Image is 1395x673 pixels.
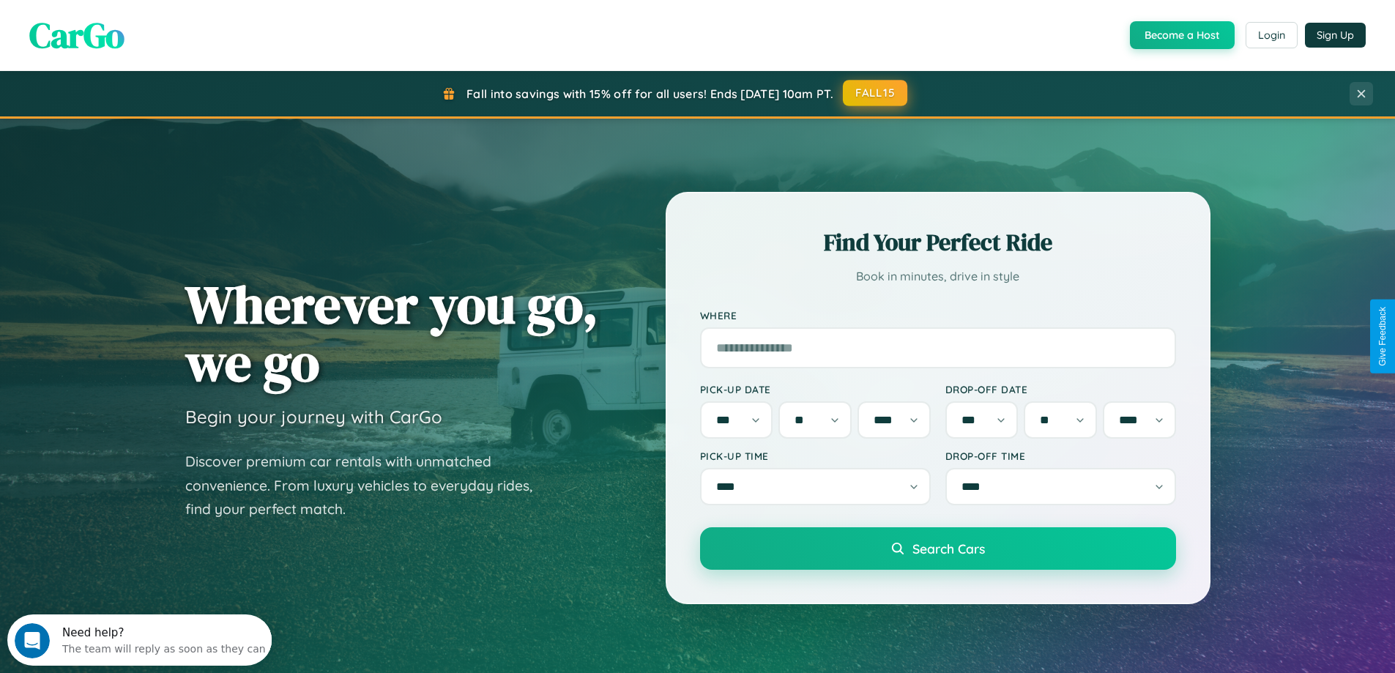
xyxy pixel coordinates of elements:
[700,226,1176,259] h2: Find Your Perfect Ride
[700,383,931,395] label: Pick-up Date
[700,309,1176,321] label: Where
[7,614,272,666] iframe: Intercom live chat discovery launcher
[29,11,124,59] span: CarGo
[6,6,272,46] div: Open Intercom Messenger
[55,12,258,24] div: Need help?
[466,86,833,101] span: Fall into savings with 15% off for all users! Ends [DATE] 10am PT.
[1377,307,1388,366] div: Give Feedback
[945,450,1176,462] label: Drop-off Time
[700,527,1176,570] button: Search Cars
[945,383,1176,395] label: Drop-off Date
[843,80,907,106] button: FALL15
[1130,21,1235,49] button: Become a Host
[912,540,985,557] span: Search Cars
[15,623,50,658] iframe: Intercom live chat
[1305,23,1366,48] button: Sign Up
[55,24,258,40] div: The team will reply as soon as they can
[1246,22,1298,48] button: Login
[185,450,551,521] p: Discover premium car rentals with unmatched convenience. From luxury vehicles to everyday rides, ...
[185,275,598,391] h1: Wherever you go, we go
[700,450,931,462] label: Pick-up Time
[185,406,442,428] h3: Begin your journey with CarGo
[700,266,1176,287] p: Book in minutes, drive in style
